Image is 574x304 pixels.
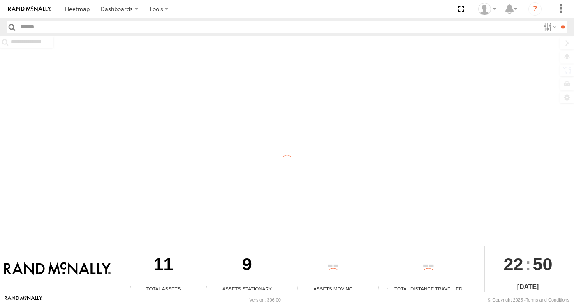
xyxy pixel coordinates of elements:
[4,262,111,276] img: Rand McNally
[5,296,42,304] a: Visit our Website
[294,285,372,292] div: Assets Moving
[203,285,291,292] div: Assets Stationary
[375,285,481,292] div: Total Distance Travelled
[203,246,291,285] div: 9
[526,297,569,302] a: Terms and Conditions
[375,286,387,292] div: Total distance travelled by all assets within specified date range and applied filters
[485,282,571,292] div: [DATE]
[528,2,542,16] i: ?
[504,246,523,282] span: 22
[294,286,307,292] div: Total number of assets current in transit.
[540,21,558,33] label: Search Filter Options
[485,246,571,282] div: :
[533,246,553,282] span: 50
[475,3,499,15] div: Valeo Dash
[127,285,200,292] div: Total Assets
[127,286,139,292] div: Total number of Enabled Assets
[8,6,51,12] img: rand-logo.svg
[488,297,569,302] div: © Copyright 2025 -
[250,297,281,302] div: Version: 306.00
[127,246,200,285] div: 11
[203,286,215,292] div: Total number of assets current stationary.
